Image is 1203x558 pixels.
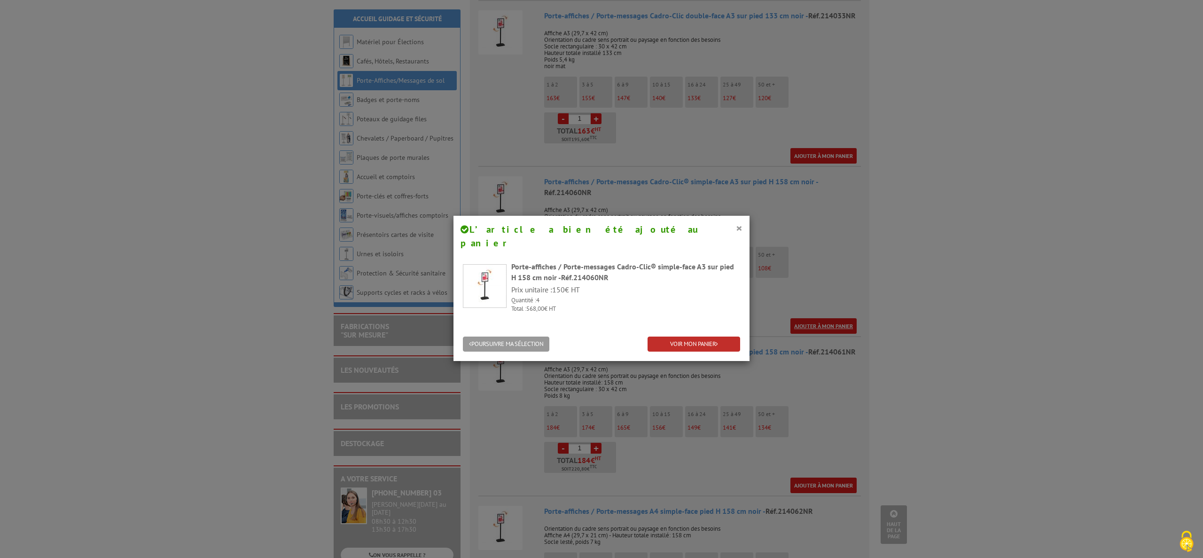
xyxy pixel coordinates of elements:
[511,261,740,283] div: Porte-affiches / Porte-messages Cadro-Clic® simple-face A3 sur pied H 158 cm noir -
[561,273,609,282] span: Réf.214060NR
[1170,526,1203,558] button: Cookies (fenêtre modale)
[526,305,544,313] span: 568,00
[736,222,742,234] button: ×
[536,296,539,304] span: 4
[511,284,740,295] p: Prix unitaire : € HT
[1175,530,1198,553] img: Cookies (fenêtre modale)
[511,305,740,314] p: Total : € HT
[552,285,565,294] span: 150
[511,296,740,305] p: Quantité :
[463,337,549,352] button: POURSUIVRE MA SÉLECTION
[648,337,740,352] a: VOIR MON PANIER
[461,223,742,250] h4: L’article a bien été ajouté au panier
